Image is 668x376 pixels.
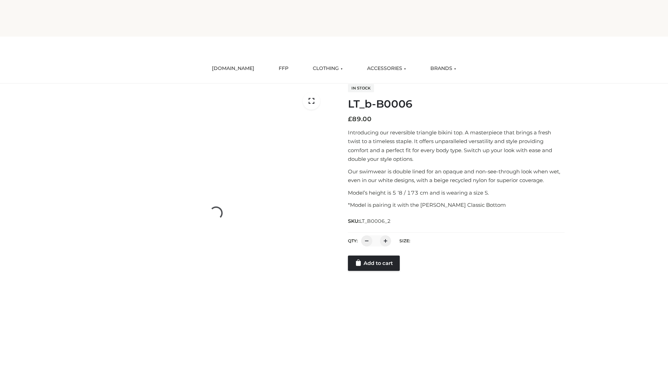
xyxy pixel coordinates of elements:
span: SKU: [348,217,391,225]
p: *Model is pairing it with the [PERSON_NAME] Classic Bottom [348,201,565,210]
p: Our swimwear is double lined for an opaque and non-see-through look when wet, even in our white d... [348,167,565,185]
a: BRANDS [425,61,461,76]
p: Introducing our reversible triangle bikini top. A masterpiece that brings a fresh twist to a time... [348,128,565,164]
a: ACCESSORIES [362,61,411,76]
p: Model’s height is 5 ‘8 / 173 cm and is wearing a size S. [348,188,565,197]
a: Add to cart [348,256,400,271]
span: £ [348,115,352,123]
label: Size: [399,238,410,243]
span: LT_B0006_2 [359,218,391,224]
a: CLOTHING [308,61,348,76]
h1: LT_b-B0006 [348,98,565,110]
a: FFP [273,61,294,76]
span: In stock [348,84,374,92]
label: QTY: [348,238,358,243]
bdi: 89.00 [348,115,372,123]
a: [DOMAIN_NAME] [207,61,260,76]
